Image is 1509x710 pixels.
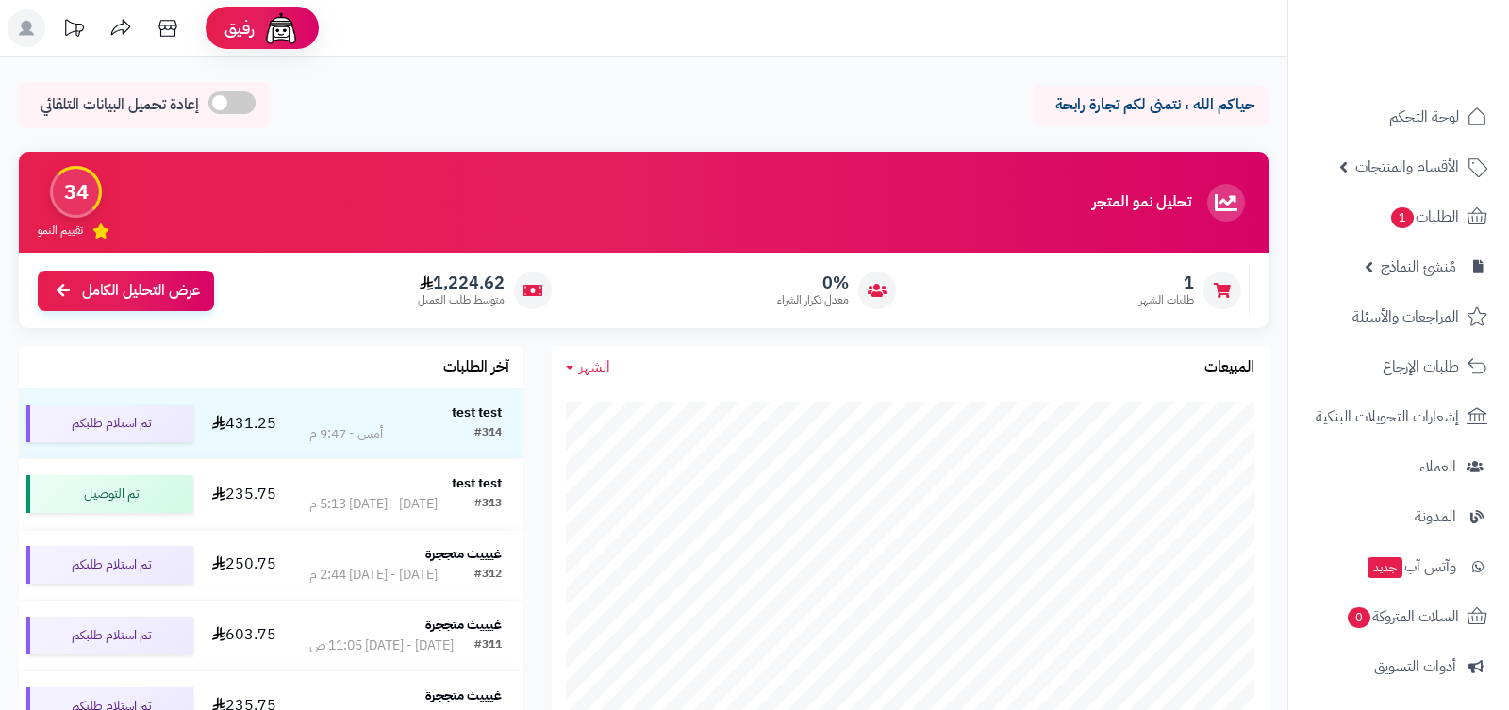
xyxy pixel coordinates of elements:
div: [DATE] - [DATE] 11:05 ص [309,636,454,655]
span: الشهر [579,355,610,378]
div: #312 [474,566,502,585]
a: الشهر [566,356,610,378]
span: رفيق [224,17,255,40]
span: مُنشئ النماذج [1381,254,1456,280]
td: 603.75 [201,601,288,670]
span: 1 [1390,206,1415,229]
img: ai-face.png [262,9,300,47]
span: طلبات الشهر [1139,292,1194,308]
img: logo-2.png [1381,14,1491,54]
div: [DATE] - [DATE] 5:13 م [309,495,438,514]
a: وآتس آبجديد [1300,544,1498,589]
span: أدوات التسويق [1374,653,1456,680]
span: العملاء [1419,454,1456,480]
span: طلبات الإرجاع [1383,354,1459,380]
a: لوحة التحكم [1300,94,1498,140]
h3: المبيعات [1204,359,1254,376]
a: أدوات التسويق [1300,644,1498,689]
span: الطلبات [1389,204,1459,230]
td: 250.75 [201,530,288,600]
strong: test test [452,403,502,422]
a: الطلبات1 [1300,194,1498,239]
span: 1 [1139,272,1194,293]
span: لوحة التحكم [1389,104,1459,130]
div: #313 [474,495,502,514]
span: جديد [1368,557,1402,578]
td: 431.25 [201,388,288,458]
div: أمس - 9:47 م [309,424,383,443]
span: متوسط طلب العميل [418,292,505,308]
div: تم استلام طلبكم [26,405,193,442]
span: 1,224.62 [418,272,505,293]
span: 0% [777,272,849,293]
span: عرض التحليل الكامل [82,280,200,302]
td: 235.75 [201,459,288,529]
strong: test test [452,473,502,493]
span: تقييم النمو [38,223,83,239]
strong: غيييث متججرة [425,685,502,705]
div: تم استلام طلبكم [26,617,193,654]
a: المدونة [1300,494,1498,539]
span: الأقسام والمنتجات [1355,154,1459,180]
div: تم التوصيل [26,475,193,513]
span: المراجعات والأسئلة [1352,304,1459,330]
h3: آخر الطلبات [443,359,509,376]
a: السلات المتروكة0 [1300,594,1498,639]
a: عرض التحليل الكامل [38,271,214,311]
h3: تحليل نمو المتجر [1092,194,1191,211]
div: تم استلام طلبكم [26,546,193,584]
a: العملاء [1300,444,1498,489]
span: 0 [1347,606,1371,629]
a: تحديثات المنصة [50,9,97,52]
span: معدل تكرار الشراء [777,292,849,308]
span: السلات المتروكة [1346,603,1459,630]
div: [DATE] - [DATE] 2:44 م [309,566,438,585]
div: #314 [474,424,502,443]
strong: غيييث متججرة [425,544,502,564]
span: المدونة [1415,504,1456,530]
strong: غيييث متججرة [425,615,502,635]
div: #311 [474,636,502,655]
a: طلبات الإرجاع [1300,344,1498,389]
span: إعادة تحميل البيانات التلقائي [41,94,199,116]
a: إشعارات التحويلات البنكية [1300,394,1498,439]
p: حياكم الله ، نتمنى لكم تجارة رابحة [1047,94,1254,116]
span: وآتس آب [1366,553,1456,580]
a: المراجعات والأسئلة [1300,294,1498,339]
span: إشعارات التحويلات البنكية [1316,404,1459,430]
